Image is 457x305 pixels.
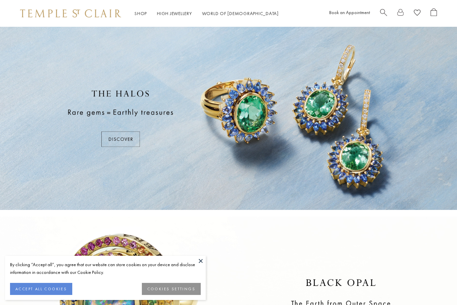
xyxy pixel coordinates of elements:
[202,10,279,16] a: World of [DEMOGRAPHIC_DATA]World of [DEMOGRAPHIC_DATA]
[10,261,201,276] div: By clicking “Accept all”, you agree that our website can store cookies on your device and disclos...
[134,9,279,18] nav: Main navigation
[414,8,421,19] a: View Wishlist
[20,9,121,17] img: Temple St. Clair
[380,8,387,19] a: Search
[10,283,72,295] button: ACCEPT ALL COOKIES
[142,283,201,295] button: COOKIES SETTINGS
[157,10,192,16] a: High JewelleryHigh Jewellery
[424,274,450,298] iframe: Gorgias live chat messenger
[134,10,147,16] a: ShopShop
[431,8,437,19] a: Open Shopping Bag
[329,9,370,15] a: Book an Appointment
